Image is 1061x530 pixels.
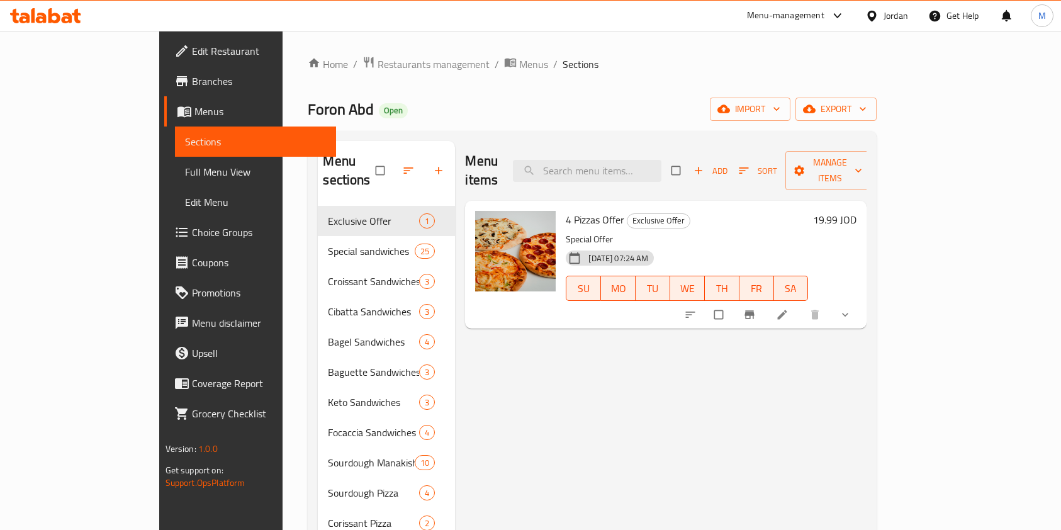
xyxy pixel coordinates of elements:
a: Full Menu View [175,157,337,187]
span: Menu disclaimer [192,315,327,330]
span: 3 [420,366,434,378]
span: Sort [739,164,777,178]
span: Open [379,105,408,116]
button: WE [670,276,705,301]
span: WE [675,279,700,298]
div: items [419,334,435,349]
div: Jordan [884,9,908,23]
span: 2 [420,517,434,529]
button: Add [690,161,731,181]
h2: Menu sections [323,152,376,189]
a: Edit Restaurant [164,36,337,66]
div: Baguette Sandwiches [328,364,419,380]
div: items [419,425,435,440]
button: Add section [425,157,455,184]
a: Grocery Checklist [164,398,337,429]
h2: Menu items [465,152,498,189]
div: items [415,244,435,259]
div: Focaccia Sandwiches4 [318,417,455,448]
span: 3 [420,397,434,409]
span: Menus [194,104,327,119]
a: Support.OpsPlatform [166,475,245,491]
span: Coverage Report [192,376,327,391]
button: TH [705,276,739,301]
div: Cibatta Sandwiches [328,304,419,319]
span: SA [779,279,804,298]
span: 25 [415,245,434,257]
li: / [495,57,499,72]
span: Exclusive Offer [328,213,419,228]
a: Menus [164,96,337,127]
span: [DATE] 07:24 AM [583,252,653,264]
a: Choice Groups [164,217,337,247]
span: Manage items [795,155,865,186]
span: 4 [420,336,434,348]
a: Edit Menu [175,187,337,217]
a: Coverage Report [164,368,337,398]
span: Menus [519,57,548,72]
div: Menu-management [747,8,824,23]
img: 4 Pizzas Offer [475,211,556,291]
span: Upsell [192,346,327,361]
span: M [1038,9,1046,23]
span: 4 [420,427,434,439]
button: Sort [736,161,780,181]
span: FR [744,279,769,298]
div: Keto Sandwiches [328,395,419,410]
button: SA [774,276,809,301]
div: Baguette Sandwiches3 [318,357,455,387]
span: Select to update [707,303,733,327]
span: Add item [690,161,731,181]
div: Cibatta Sandwiches3 [318,296,455,327]
a: Upsell [164,338,337,368]
span: Edit Restaurant [192,43,327,59]
div: items [419,395,435,410]
span: Branches [192,74,327,89]
span: Foron Abd [308,95,374,123]
span: 4 Pizzas Offer [566,210,624,229]
span: Restaurants management [378,57,490,72]
div: Special sandwiches25 [318,236,455,266]
li: / [353,57,357,72]
div: Focaccia Sandwiches [328,425,419,440]
div: items [415,455,435,470]
span: Special sandwiches [328,244,415,259]
span: 4 [420,487,434,499]
div: Open [379,103,408,118]
span: Bagel Sandwiches [328,334,419,349]
a: Coupons [164,247,337,278]
nav: breadcrumb [308,56,877,72]
span: 1.0.0 [198,441,218,457]
span: Version: [166,441,196,457]
span: Croissant Sandwiches [328,274,419,289]
span: 1 [420,215,434,227]
p: Special Offer [566,232,808,247]
span: Sourdough Pizza [328,485,419,500]
span: Sourdough Manakish [328,455,415,470]
span: Full Menu View [185,164,327,179]
button: TU [636,276,670,301]
span: Exclusive Offer [627,213,690,228]
a: Sections [175,127,337,157]
a: Restaurants management [362,56,490,72]
div: items [419,364,435,380]
button: export [795,98,877,121]
span: Edit Menu [185,195,327,210]
button: show more [831,301,862,329]
span: SU [571,279,596,298]
span: Coupons [192,255,327,270]
button: delete [801,301,831,329]
span: Sort sections [395,157,425,184]
span: TU [641,279,665,298]
button: SU [566,276,601,301]
span: Sections [563,57,598,72]
span: Promotions [192,285,327,300]
div: items [419,485,435,500]
button: import [710,98,790,121]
